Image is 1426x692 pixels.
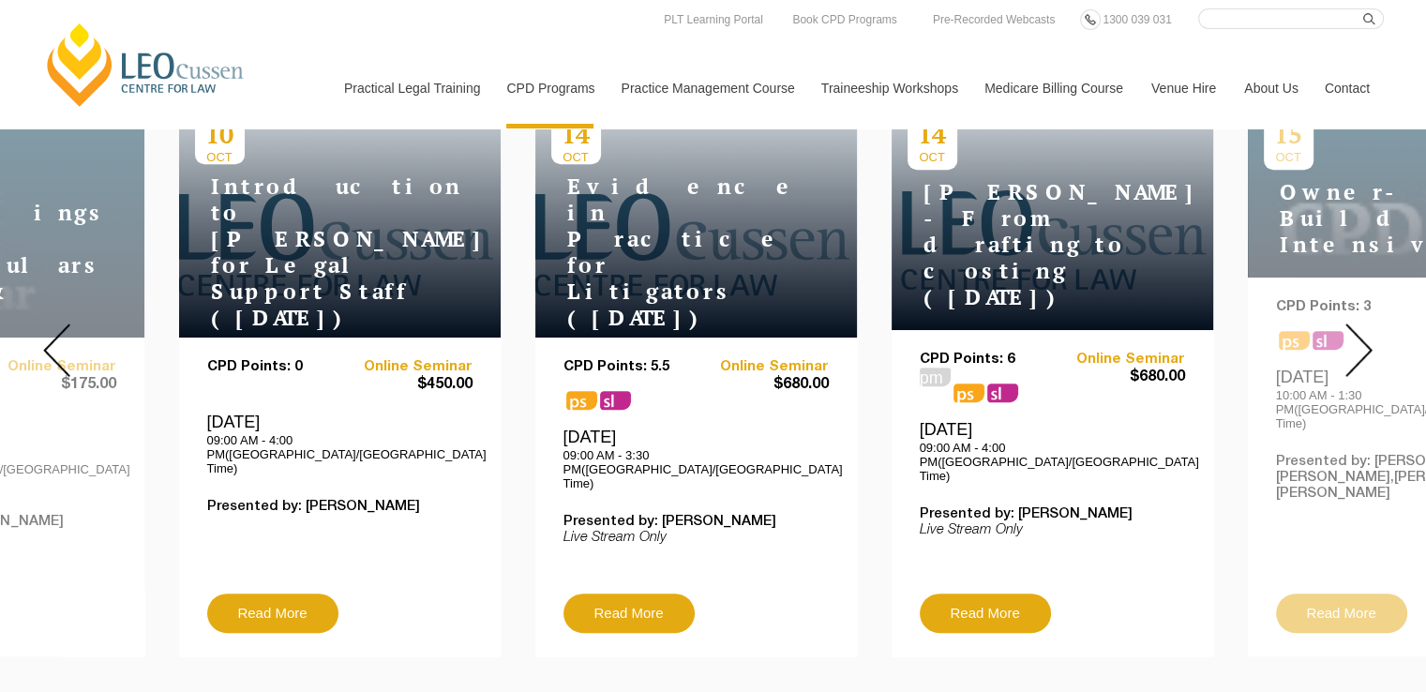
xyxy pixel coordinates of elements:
[551,173,786,331] h4: Evidence in Practice for Litigators ([DATE])
[195,150,245,164] span: OCT
[1345,323,1373,377] img: Next
[908,118,957,150] p: 14
[659,9,768,30] a: PLT Learning Portal
[920,419,1185,483] div: [DATE]
[330,48,493,128] a: Practical Legal Training
[1098,9,1176,30] a: 1300 039 031
[563,530,829,546] p: Live Stream Only
[608,48,807,128] a: Practice Management Course
[339,375,473,395] span: $450.00
[207,359,340,375] p: CPD Points: 0
[195,173,429,331] h4: Introduction to [PERSON_NAME] for Legal Support Staff ([DATE])
[207,499,473,515] p: Presented by: [PERSON_NAME]
[788,9,901,30] a: Book CPD Programs
[195,118,245,150] p: 10
[207,433,473,475] p: 09:00 AM - 4:00 PM([GEOGRAPHIC_DATA]/[GEOGRAPHIC_DATA] Time)
[339,359,473,375] a: Online Seminar
[207,412,473,475] div: [DATE]
[970,48,1137,128] a: Medicare Billing Course
[807,48,970,128] a: Traineeship Workshops
[908,179,1142,310] h4: [PERSON_NAME] - From drafting to costing ([DATE])
[908,150,957,164] span: OCT
[920,368,951,386] span: pm
[600,391,631,410] span: sl
[551,150,601,164] span: OCT
[920,506,1185,522] p: Presented by: [PERSON_NAME]
[920,594,1051,633] a: Read More
[696,359,829,375] a: Online Seminar
[987,384,1018,402] span: sl
[920,522,1185,538] p: Live Stream Only
[1052,352,1185,368] a: Online Seminar
[43,323,70,377] img: Prev
[1052,368,1185,387] span: $680.00
[1230,48,1311,128] a: About Us
[563,594,695,633] a: Read More
[920,352,1053,368] p: CPD Points: 6
[563,448,829,490] p: 09:00 AM - 3:30 PM([GEOGRAPHIC_DATA]/[GEOGRAPHIC_DATA] Time)
[492,48,607,128] a: CPD Programs
[928,9,1060,30] a: Pre-Recorded Webcasts
[1311,48,1384,128] a: Contact
[207,594,338,633] a: Read More
[920,441,1185,483] p: 09:00 AM - 4:00 PM([GEOGRAPHIC_DATA]/[GEOGRAPHIC_DATA] Time)
[1103,13,1171,26] span: 1300 039 031
[563,427,829,490] div: [DATE]
[563,359,697,375] p: CPD Points: 5.5
[1137,48,1230,128] a: Venue Hire
[566,391,597,410] span: ps
[42,21,249,109] a: [PERSON_NAME] Centre for Law
[563,514,829,530] p: Presented by: [PERSON_NAME]
[696,375,829,395] span: $680.00
[551,118,601,150] p: 14
[953,384,984,402] span: ps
